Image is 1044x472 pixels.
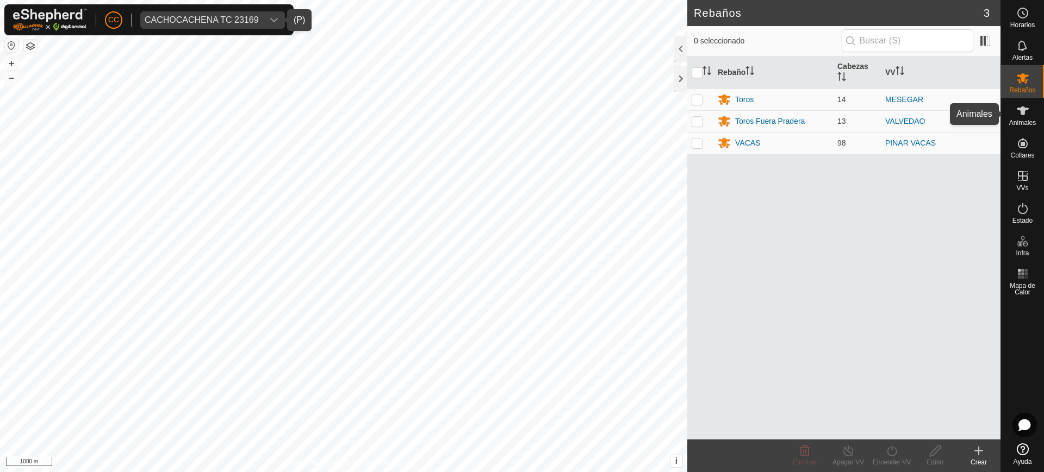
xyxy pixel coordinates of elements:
div: Crear [957,457,1000,467]
button: + [5,57,18,70]
div: Toros [735,94,754,105]
button: Capas del Mapa [24,40,37,53]
span: 14 [837,95,846,104]
span: VVs [1016,185,1028,191]
input: Buscar (S) [842,29,973,52]
p-sorticon: Activar para ordenar [703,68,711,77]
span: Rebaños [1009,87,1035,93]
a: VALVEDAO [885,117,925,125]
p-sorticon: Activar para ordenar [745,68,754,77]
span: Estado [1012,217,1033,224]
span: Eliminar [793,458,816,466]
div: dropdown trigger [263,11,285,29]
p-sorticon: Activar para ordenar [837,74,846,83]
div: Editar [913,457,957,467]
span: Infra [1016,250,1029,256]
a: PINAR VACAS [885,139,936,147]
div: Toros Fuera Pradera [735,116,805,127]
span: Animales [1009,119,1036,126]
p-sorticon: Activar para ordenar [896,68,904,77]
a: Contáctenos [363,458,400,468]
button: Restablecer Mapa [5,39,18,52]
button: – [5,71,18,84]
th: VV [881,56,1000,89]
div: CACHOCACHENA TC 23169 [145,16,259,24]
span: 98 [837,139,846,147]
h2: Rebaños [694,7,984,20]
img: Logo Gallagher [13,9,87,31]
span: Collares [1010,152,1034,159]
span: Alertas [1012,54,1033,61]
span: 3 [984,5,990,21]
span: Horarios [1010,22,1035,28]
a: Política de Privacidad [288,458,350,468]
div: VACAS [735,137,760,149]
span: 13 [837,117,846,125]
th: Rebaño [713,56,833,89]
div: Encender VV [870,457,913,467]
span: Ayuda [1014,458,1032,465]
div: Apagar VV [826,457,870,467]
button: i [670,455,682,467]
th: Cabezas [833,56,881,89]
span: Mapa de Calor [1004,282,1041,295]
span: 0 seleccionado [694,35,842,47]
span: i [675,456,678,465]
a: MESEGAR [885,95,923,104]
span: CC [108,14,119,26]
a: Ayuda [1001,439,1044,469]
span: CACHOCACHENA TC 23169 [140,11,263,29]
